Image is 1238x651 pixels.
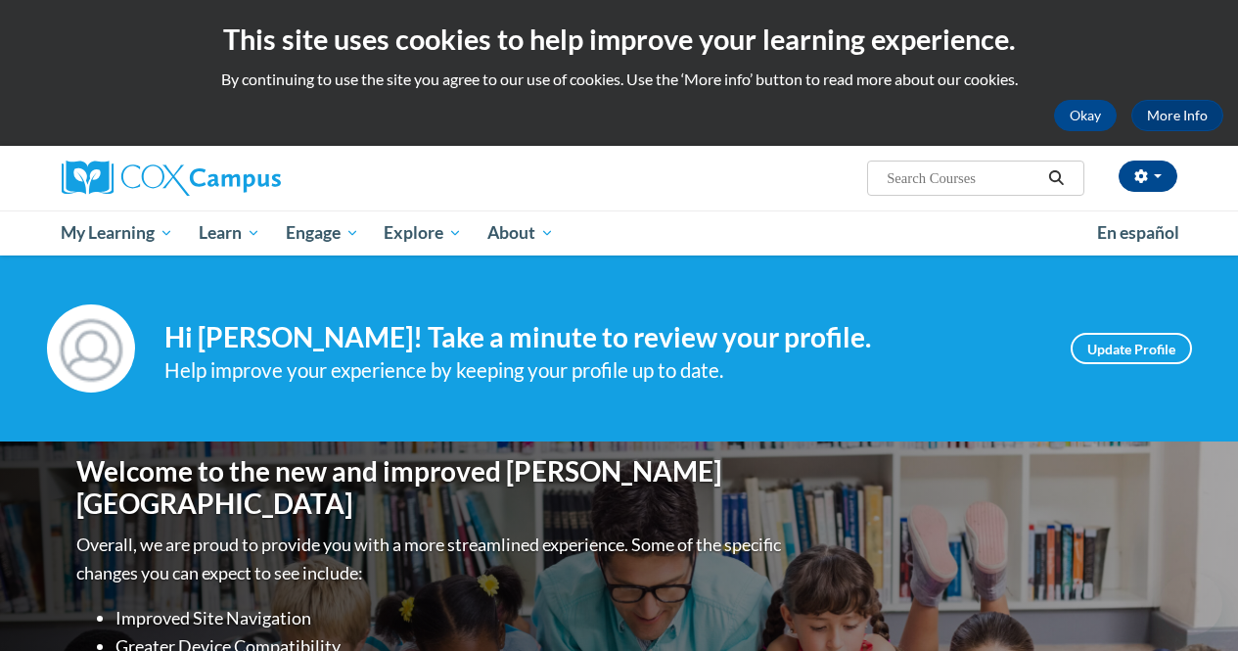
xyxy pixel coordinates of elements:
[47,304,135,393] img: Profile Image
[1084,212,1192,254] a: En español
[62,161,414,196] a: Cox Campus
[1041,166,1071,190] button: Search
[76,455,786,521] h1: Welcome to the new and improved [PERSON_NAME][GEOGRAPHIC_DATA]
[475,210,567,256] a: About
[1119,161,1177,192] button: Account Settings
[164,321,1041,354] h4: Hi [PERSON_NAME]! Take a minute to review your profile.
[1071,333,1192,364] a: Update Profile
[164,354,1041,387] div: Help improve your experience by keeping your profile up to date.
[1097,222,1179,243] span: En español
[885,166,1041,190] input: Search Courses
[186,210,273,256] a: Learn
[1160,573,1222,635] iframe: Button to launch messaging window
[47,210,1192,256] div: Main menu
[384,221,462,245] span: Explore
[49,210,187,256] a: My Learning
[115,604,786,632] li: Improved Site Navigation
[199,221,260,245] span: Learn
[15,20,1223,59] h2: This site uses cookies to help improve your learning experience.
[371,210,475,256] a: Explore
[15,69,1223,90] p: By continuing to use the site you agree to our use of cookies. Use the ‘More info’ button to read...
[273,210,372,256] a: Engage
[62,161,281,196] img: Cox Campus
[76,531,786,587] p: Overall, we are proud to provide you with a more streamlined experience. Some of the specific cha...
[61,221,173,245] span: My Learning
[1054,100,1117,131] button: Okay
[1131,100,1223,131] a: More Info
[286,221,359,245] span: Engage
[487,221,554,245] span: About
